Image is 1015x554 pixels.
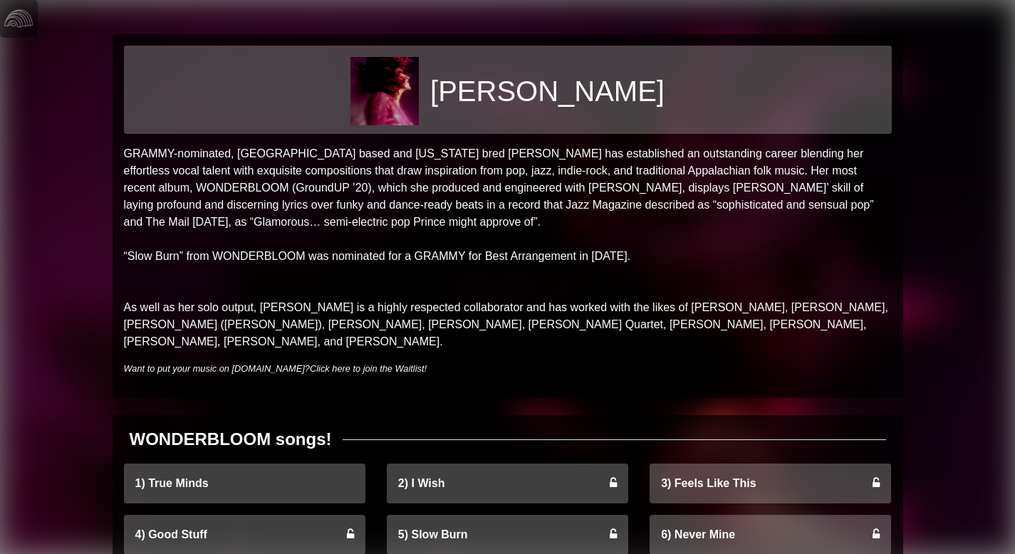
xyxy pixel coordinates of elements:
[310,363,427,374] a: Click here to join the Waitlist!
[124,464,365,503] a: 1) True Minds
[387,464,628,503] a: 2) I Wish
[124,145,892,350] p: GRAMMY-nominated, [GEOGRAPHIC_DATA] based and [US_STATE] bred [PERSON_NAME] has established an ou...
[650,464,891,503] a: 3) Feels Like This
[350,57,419,125] img: acd06af559c87505f78a80cdc201d181a7111208e27de317b3a1a10849be1051.jpg
[124,363,427,374] i: Want to put your music on [DOMAIN_NAME]?
[4,4,33,33] img: logo-white-4c48a5e4bebecaebe01ca5a9d34031cfd3d4ef9ae749242e8c4bf12ef99f53e8.png
[130,427,332,452] div: WONDERBLOOM songs!
[430,74,665,108] h1: [PERSON_NAME]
